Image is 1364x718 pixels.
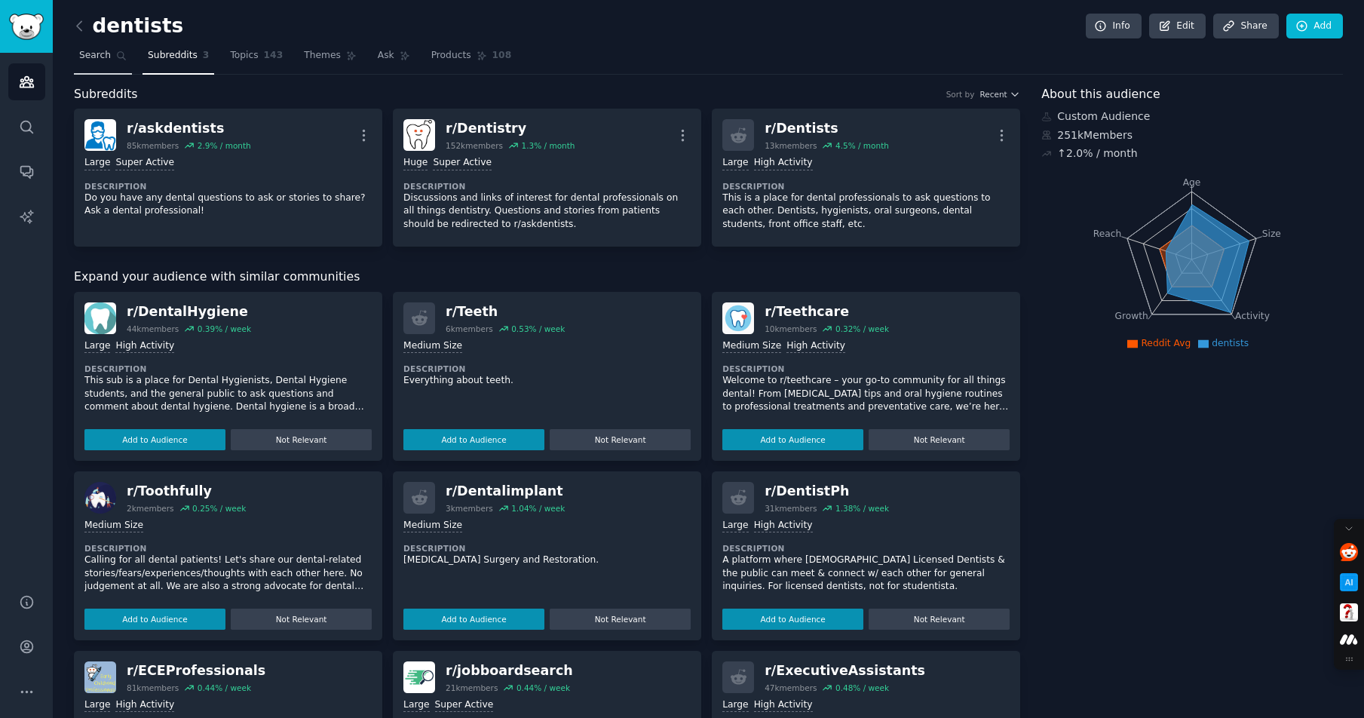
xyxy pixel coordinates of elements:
[765,661,925,680] div: r/ ExecutiveAssistants
[393,109,701,247] a: Dentistryr/Dentistry152kmembers1.3% / monthHugeSuper ActiveDescriptionDiscussions and links of in...
[522,140,575,151] div: 1.3 % / month
[869,429,1010,450] button: Not Relevant
[127,324,179,334] div: 44k members
[403,156,428,170] div: Huge
[979,89,1020,100] button: Recent
[426,44,516,75] a: Products108
[431,49,471,63] span: Products
[722,364,1010,374] dt: Description
[84,192,372,218] p: Do you have any dental questions to ask or stories to share? Ask a dental professional!
[722,192,1010,232] p: This is a place for dental professionals to ask questions to each other. Dentists, hygienists, or...
[403,661,435,693] img: jobboardsearch
[74,44,132,75] a: Search
[435,698,494,713] div: Super Active
[403,543,691,554] dt: Description
[765,140,817,151] div: 13k members
[372,44,415,75] a: Ask
[203,49,210,63] span: 3
[1141,338,1191,348] span: Reddit Avg
[433,156,492,170] div: Super Active
[403,609,544,630] button: Add to Audience
[198,324,251,334] div: 0.39 % / week
[84,119,116,151] img: askdentists
[765,119,889,138] div: r/ Dentists
[835,683,889,693] div: 0.48 % / week
[84,429,225,450] button: Add to Audience
[722,156,748,170] div: Large
[403,119,435,151] img: Dentistry
[722,543,1010,554] dt: Description
[143,44,214,75] a: Subreddits3
[754,519,813,533] div: High Activity
[1262,228,1281,238] tspan: Size
[765,302,889,321] div: r/ Teethcare
[79,49,111,63] span: Search
[1041,127,1343,143] div: 251k Members
[84,374,372,414] p: This sub is a place for Dental Hygienists, Dental Hygiene students, and the general public to ask...
[786,339,845,354] div: High Activity
[225,44,288,75] a: Topics143
[115,698,174,713] div: High Activity
[722,609,863,630] button: Add to Audience
[446,482,565,501] div: r/ Dentalimplant
[1115,311,1148,321] tspan: Growth
[446,302,565,321] div: r/ Teeth
[299,44,362,75] a: Themes
[84,339,110,354] div: Large
[9,14,44,40] img: GummySearch logo
[84,661,116,693] img: ECEProfessionals
[403,192,691,232] p: Discussions and links of interest for dental professionals on all things dentistry. Questions and...
[765,324,817,334] div: 10k members
[84,364,372,374] dt: Description
[403,181,691,192] dt: Description
[446,683,498,693] div: 21k members
[1057,146,1137,161] div: ↑ 2.0 % / month
[148,49,198,63] span: Subreddits
[446,119,575,138] div: r/ Dentistry
[127,302,251,321] div: r/ DentalHygiene
[84,554,372,594] p: Calling for all dental patients! Let's share our dental-related stories/fears/experiences/thought...
[74,109,382,247] a: askdentistsr/askdentists85kmembers2.9% / monthLargeSuper ActiveDescriptionDo you have any dental ...
[84,698,110,713] div: Large
[127,482,246,501] div: r/ Toothfully
[198,140,251,151] div: 2.9 % / month
[74,268,360,287] span: Expand your audience with similar communities
[403,429,544,450] button: Add to Audience
[403,698,429,713] div: Large
[127,119,251,138] div: r/ askdentists
[230,49,258,63] span: Topics
[264,49,284,63] span: 143
[127,683,179,693] div: 81k members
[722,374,1010,414] p: Welcome to r/teethcare – your go-to community for all things dental! From [MEDICAL_DATA] tips and...
[550,609,691,630] button: Not Relevant
[74,14,183,38] h2: dentists
[722,519,748,533] div: Large
[712,109,1020,247] a: r/Dentists13kmembers4.5% / monthLargeHigh ActivityDescriptionThis is a place for dental professio...
[765,683,817,693] div: 47k members
[403,339,462,354] div: Medium Size
[722,339,781,354] div: Medium Size
[84,519,143,533] div: Medium Size
[446,324,493,334] div: 6k members
[378,49,394,63] span: Ask
[1235,311,1270,321] tspan: Activity
[446,503,493,514] div: 3k members
[403,554,691,567] p: [MEDICAL_DATA] Surgery and Restoration.
[722,429,863,450] button: Add to Audience
[1183,177,1201,188] tspan: Age
[754,698,813,713] div: High Activity
[516,683,570,693] div: 0.44 % / week
[84,482,116,514] img: Toothfully
[765,503,817,514] div: 31k members
[722,302,754,334] img: Teethcare
[115,339,174,354] div: High Activity
[550,429,691,450] button: Not Relevant
[84,156,110,170] div: Large
[1041,85,1160,104] span: About this audience
[511,324,565,334] div: 0.53 % / week
[84,302,116,334] img: DentalHygiene
[192,503,246,514] div: 0.25 % / week
[1041,109,1343,124] div: Custom Audience
[492,49,512,63] span: 108
[1340,603,1358,621] img: So What? icon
